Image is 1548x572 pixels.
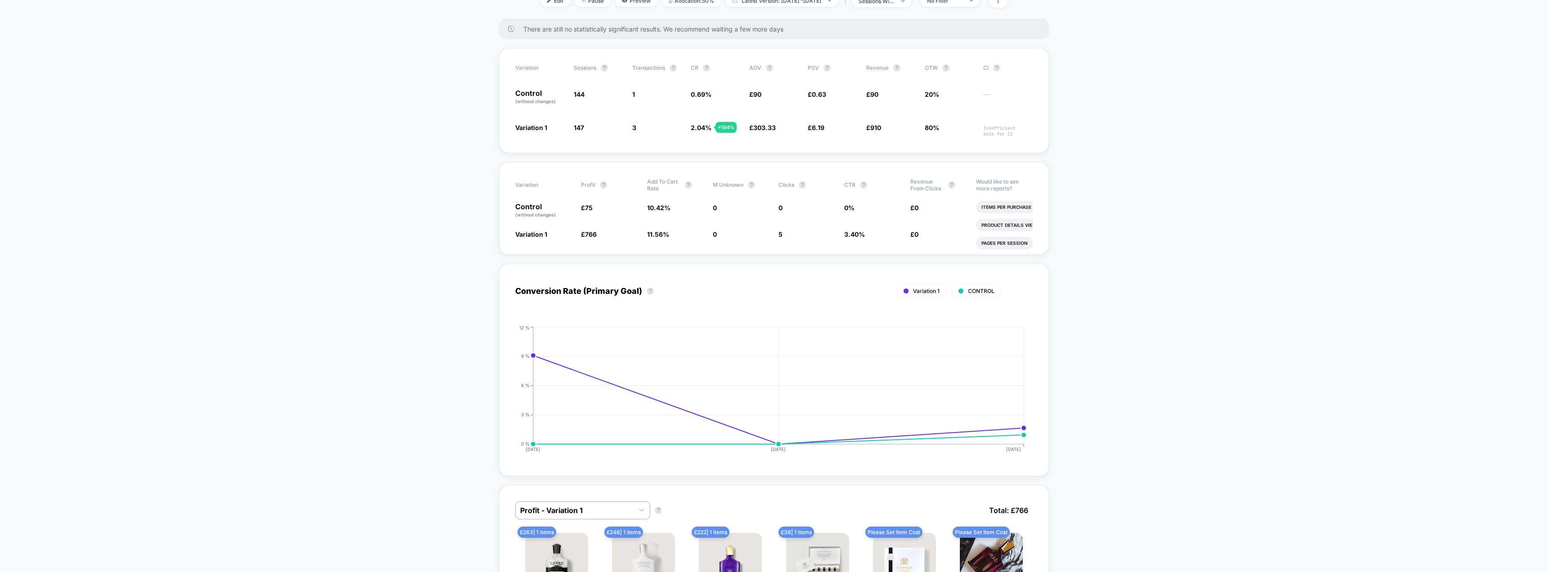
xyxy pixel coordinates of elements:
span: AOV [749,64,761,71]
span: £ [910,204,918,212]
span: (without changes) [515,212,556,217]
span: Please Set Item Cost [865,527,922,538]
span: Variation 1 [515,124,547,131]
span: 5 [778,230,783,238]
span: 0 [914,230,918,238]
tspan: 3 % [521,412,530,417]
span: 6.19 [812,124,824,131]
span: £ [749,90,761,98]
span: 144 [574,90,585,98]
span: 3 [632,124,636,131]
span: 10.42 % [647,204,670,212]
span: CR [691,64,698,71]
span: Total: £ 766 [985,501,1033,519]
button: ? [748,181,755,189]
button: ? [799,181,806,189]
span: Clicks [778,181,794,188]
span: 0 [713,204,717,212]
span: 0 [778,204,783,212]
span: Add To Cart Rate [647,178,680,192]
span: --- [983,92,1033,105]
li: Pages Per Session [976,237,1033,249]
li: Product Details Views Rate [976,219,1058,231]
span: M Unknown [713,181,743,188]
span: CONTROL [968,288,994,294]
button: ? [823,64,831,72]
button: ? [860,181,867,189]
span: £ [749,124,776,131]
span: Variation 1 [515,230,547,238]
span: 75 [585,204,593,212]
tspan: [DATE] [526,446,540,452]
tspan: [DATE] [771,446,786,452]
span: 0.69 % [691,90,711,98]
button: ? [685,181,692,189]
span: CI [983,64,1033,72]
span: £ [581,230,597,238]
button: ? [670,64,677,72]
p: Control [515,90,565,105]
span: Variation [515,178,565,192]
span: 90 [753,90,761,98]
span: 147 [574,124,584,131]
span: £ [866,90,878,98]
span: PSV [808,64,819,71]
span: 0 [713,230,717,238]
button: ? [655,507,662,514]
button: ? [766,64,773,72]
span: Transactions [632,64,665,71]
button: ? [703,64,710,72]
span: £ [808,90,826,98]
span: 0 [914,204,918,212]
span: 0.63 [812,90,826,98]
button: ? [993,64,1000,72]
p: Would like to see more reports? [976,178,1033,192]
span: Variation [515,64,565,72]
span: £ [581,204,593,212]
button: ? [600,181,607,189]
div: CONVERSION_RATE [506,325,1024,460]
span: 1 [632,90,635,98]
span: Insufficient data for CI [983,125,1033,137]
tspan: [DATE] [1007,446,1021,452]
span: £ 246 | 1 items [604,527,643,538]
span: There are still no statistically significant results. We recommend waiting a few more days [523,25,1031,33]
button: ? [942,64,949,72]
span: 766 [585,230,597,238]
span: £ [910,230,918,238]
span: 2.04 % [691,124,711,131]
button: ? [948,181,955,189]
span: (without changes) [515,99,556,104]
button: ? [647,288,654,295]
span: Profit [581,181,595,188]
p: Control [515,203,572,218]
span: 3.40 % [844,230,865,238]
tspan: 9 % [521,353,530,359]
tspan: 6 % [521,383,530,388]
span: CTR [844,181,855,188]
button: ? [893,64,900,72]
span: OTW [925,64,974,72]
span: 11.56 % [647,230,669,238]
span: 303.33 [753,124,776,131]
span: £ 263 | 1 items [517,527,556,538]
button: ? [601,64,608,72]
span: Revenue From Clicks [910,178,944,192]
span: 20% [925,90,939,98]
tspan: 0 % [521,441,530,446]
span: Please Set Item Cost [953,527,1010,538]
span: Variation 1 [913,288,940,294]
div: + 194 % [715,122,737,133]
tspan: 12 % [519,324,530,330]
span: 0 % [844,204,855,212]
span: £ 36 | 1 items [778,527,814,538]
span: 80% [925,124,939,131]
span: £ [808,124,824,131]
li: Items Per Purchase [976,201,1037,213]
span: 90 [870,90,878,98]
span: £ 222 | 1 items [692,527,729,538]
span: Revenue [866,64,889,71]
span: £ [866,124,881,131]
span: Sessions [574,64,596,71]
span: 910 [870,124,881,131]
